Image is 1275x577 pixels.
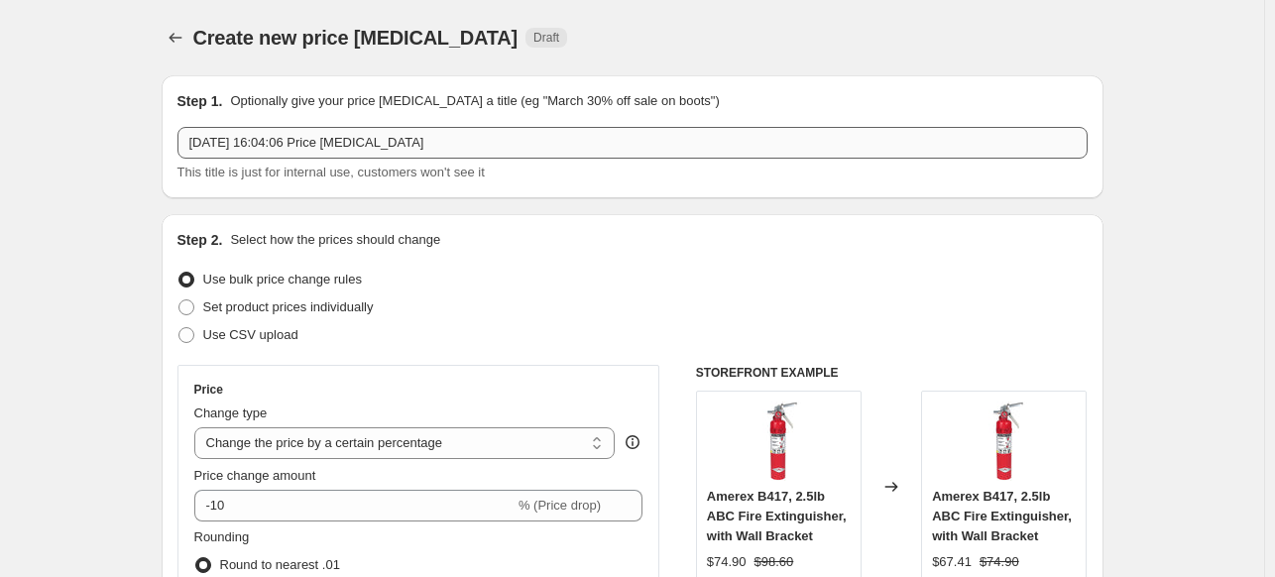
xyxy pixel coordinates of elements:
[177,230,223,250] h2: Step 2.
[519,498,601,513] span: % (Price drop)
[193,27,519,49] span: Create new price [MEDICAL_DATA]
[203,299,374,314] span: Set product prices individually
[194,405,268,420] span: Change type
[194,529,250,544] span: Rounding
[177,165,485,179] span: This title is just for internal use, customers won't see it
[696,365,1088,381] h6: STOREFRONT EXAMPLE
[194,382,223,398] h3: Price
[533,30,559,46] span: Draft
[932,552,972,572] div: $67.41
[623,432,642,452] div: help
[177,127,1088,159] input: 30% off holiday sale
[162,24,189,52] button: Price change jobs
[230,230,440,250] p: Select how the prices should change
[194,490,515,521] input: -15
[707,552,747,572] div: $74.90
[707,489,847,543] span: Amerex B417, 2.5lb ABC Fire Extinguisher, with Wall Bracket
[754,552,794,572] strike: $98.60
[230,91,719,111] p: Optionally give your price [MEDICAL_DATA] a title (eg "March 30% off sale on boots")
[203,327,298,342] span: Use CSV upload
[739,402,818,481] img: 30165_80x.jpg
[220,557,340,572] span: Round to nearest .01
[203,272,362,287] span: Use bulk price change rules
[932,489,1072,543] span: Amerex B417, 2.5lb ABC Fire Extinguisher, with Wall Bracket
[980,552,1019,572] strike: $74.90
[194,468,316,483] span: Price change amount
[965,402,1044,481] img: 30165_80x.jpg
[177,91,223,111] h2: Step 1.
